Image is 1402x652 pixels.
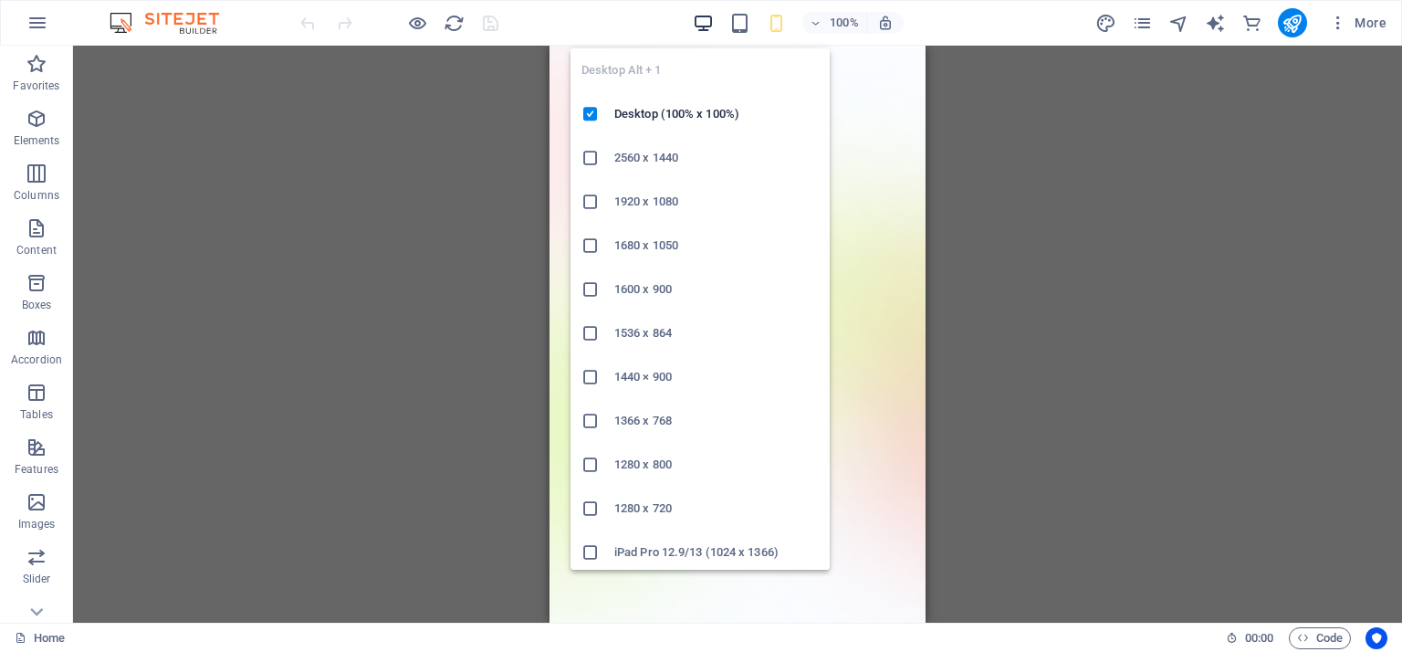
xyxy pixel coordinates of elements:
[614,498,819,520] h6: 1280 x 720
[1322,8,1394,37] button: More
[23,572,51,586] p: Slider
[614,454,819,476] h6: 1280 x 800
[877,15,894,31] i: On resize automatically adjust zoom level to fit chosen device.
[15,627,65,649] a: Click to cancel selection. Double-click to open Pages
[614,410,819,432] h6: 1366 x 768
[406,12,428,34] button: Click here to leave preview mode and continue editing
[614,103,819,125] h6: Desktop (100% x 100%)
[1282,13,1303,34] i: Publish
[1095,12,1117,34] button: design
[614,542,819,563] h6: iPad Pro 12.9/13 (1024 x 1366)
[614,147,819,169] h6: 2560 x 1440
[614,366,819,388] h6: 1440 × 900
[1226,627,1274,649] h6: Session time
[1241,13,1262,34] i: Commerce
[1205,12,1227,34] button: text_generator
[11,352,62,367] p: Accordion
[13,79,59,93] p: Favorites
[1289,627,1351,649] button: Code
[614,279,819,300] h6: 1600 x 900
[20,407,53,422] p: Tables
[16,243,57,258] p: Content
[1205,13,1226,34] i: AI Writer
[1168,12,1190,34] button: navigator
[105,12,242,34] img: Editor Logo
[1132,12,1154,34] button: pages
[802,12,867,34] button: 100%
[1241,12,1263,34] button: commerce
[830,12,859,34] h6: 100%
[614,322,819,344] h6: 1536 x 864
[614,235,819,257] h6: 1680 x 1050
[15,462,58,477] p: Features
[1297,627,1343,649] span: Code
[14,133,60,148] p: Elements
[614,191,819,213] h6: 1920 x 1080
[18,517,56,531] p: Images
[14,188,59,203] p: Columns
[22,298,52,312] p: Boxes
[1258,631,1261,645] span: :
[1365,627,1387,649] button: Usercentrics
[1245,627,1273,649] span: 00 00
[1329,14,1386,32] span: More
[443,12,465,34] button: reload
[444,13,465,34] i: Reload page
[1278,8,1307,37] button: publish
